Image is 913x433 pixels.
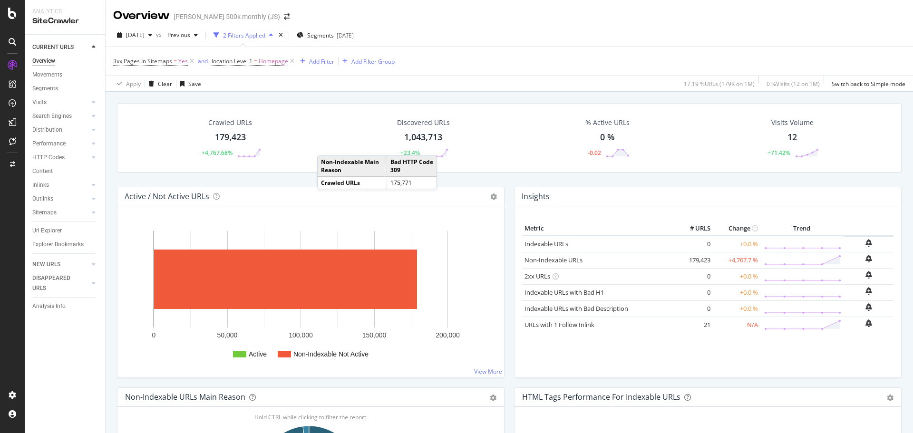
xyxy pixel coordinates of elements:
div: Analytics [32,8,97,16]
a: View More [474,367,502,375]
button: Save [176,76,201,91]
td: 0 [675,284,713,300]
button: Switch back to Simple mode [828,76,905,91]
div: HTML Tags Performance for Indexable URLs [522,392,680,402]
a: Url Explorer [32,226,98,236]
td: 175,771 [387,176,437,189]
button: Segments[DATE] [293,28,358,43]
td: +0.0 % [713,300,760,317]
td: Crawled URLs [318,176,387,189]
text: 200,000 [436,331,460,339]
button: Add Filter [296,56,334,67]
span: Yes [178,55,188,68]
div: +71.42% [767,149,790,157]
text: Active [249,350,267,358]
div: 1,043,713 [404,131,442,144]
div: DISAPPEARED URLS [32,273,80,293]
button: Add Filter Group [339,56,395,67]
div: HTTP Codes [32,153,65,163]
a: DISAPPEARED URLS [32,273,89,293]
div: 179,423 [215,131,246,144]
div: Save [188,80,201,88]
th: Metric [522,221,675,236]
div: Url Explorer [32,226,62,236]
td: +0.0 % [713,284,760,300]
a: Non-Indexable URLs [524,256,583,264]
button: Clear [145,76,172,91]
div: +23.4% [400,149,420,157]
div: Explorer Bookmarks [32,240,84,250]
div: 0 % Visits ( 12 on 1M ) [767,80,820,88]
th: # URLS [675,221,713,236]
td: Non-Indexable Main Reason [318,156,387,176]
button: Previous [164,28,202,43]
a: Explorer Bookmarks [32,240,98,250]
a: NEW URLS [32,260,89,269]
div: A chart. [125,221,493,370]
div: bell-plus [865,255,872,262]
span: Previous [164,31,190,39]
td: N/A [713,317,760,333]
a: Inlinks [32,180,89,190]
a: Search Engines [32,111,89,121]
h4: Insights [522,190,550,203]
a: Distribution [32,125,89,135]
div: Performance [32,139,66,149]
button: [DATE] [113,28,156,43]
div: bell-plus [865,239,872,247]
div: Sitemaps [32,208,57,218]
div: 2 Filters Applied [223,31,265,39]
div: Distribution [32,125,62,135]
a: Performance [32,139,89,149]
th: Change [713,221,760,236]
td: 0 [675,236,713,252]
a: Outlinks [32,194,89,204]
div: 12 [787,131,797,144]
div: NEW URLS [32,260,60,269]
h4: Active / Not Active URLs [125,190,209,203]
a: Segments [32,84,98,94]
div: [PERSON_NAME] 500k monthly (JS) [174,12,280,21]
div: bell-plus [865,287,872,295]
div: Outlinks [32,194,53,204]
a: Sitemaps [32,208,89,218]
div: bell-plus [865,319,872,327]
div: % Active URLs [585,118,630,127]
td: 0 [675,268,713,284]
text: 50,000 [217,331,238,339]
span: = [174,57,177,65]
div: Overview [32,56,55,66]
td: 0 [675,300,713,317]
text: Non-Indexable Not Active [293,350,369,358]
a: CURRENT URLS [32,42,89,52]
td: 21 [675,317,713,333]
div: Clear [158,80,172,88]
th: Trend [760,221,844,236]
div: [DATE] [337,31,354,39]
i: Options [490,193,497,200]
a: Movements [32,70,98,80]
button: and [198,57,208,66]
a: 2xx URLs [524,272,550,280]
td: +4,767.7 % [713,252,760,268]
div: Inlinks [32,180,49,190]
td: 179,423 [675,252,713,268]
span: = [254,57,257,65]
div: Apply [126,80,141,88]
div: Non-Indexable URLs Main Reason [125,392,245,402]
td: +0.0 % [713,268,760,284]
a: Indexable URLs with Bad Description [524,304,628,313]
a: Indexable URLs [524,240,568,248]
div: Crawled URLs [208,118,252,127]
div: gear [490,395,496,401]
div: Search Engines [32,111,72,121]
div: Add Filter Group [351,58,395,66]
div: CURRENT URLS [32,42,74,52]
a: Content [32,166,98,176]
td: Bad HTTP Code 309 [387,156,437,176]
text: 0 [152,331,156,339]
div: Add Filter [309,58,334,66]
div: Switch back to Simple mode [832,80,905,88]
div: Segments [32,84,58,94]
div: 17.19 % URLs ( 179K on 1M ) [684,80,755,88]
